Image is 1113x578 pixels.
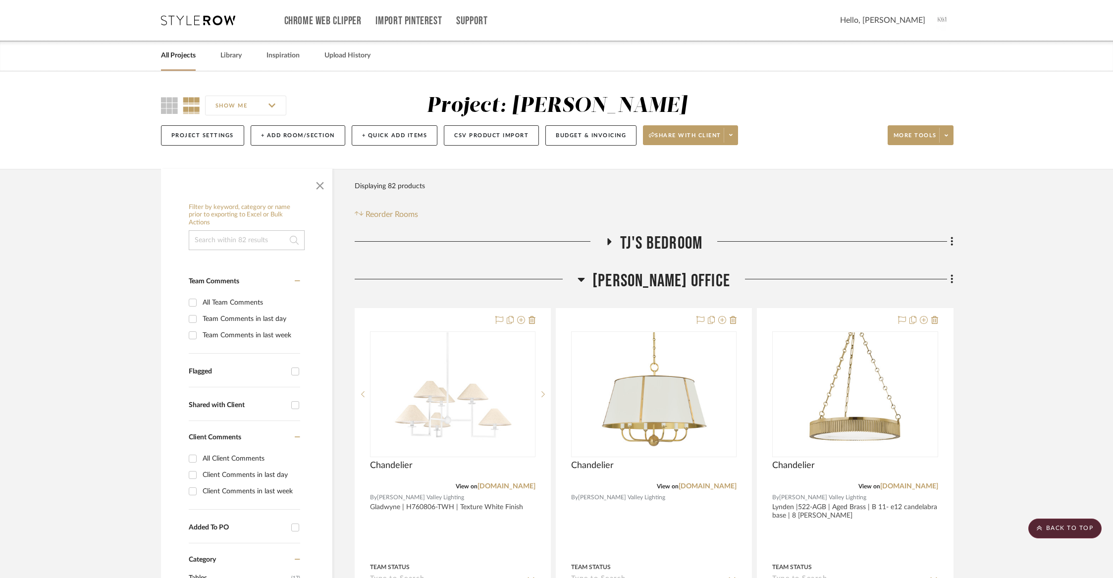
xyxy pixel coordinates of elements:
div: Added To PO [189,524,286,532]
span: Share with client [649,132,721,147]
a: Library [220,49,242,62]
span: Chandelier [370,460,413,471]
button: Close [310,174,330,194]
img: Chandelier [391,332,515,456]
span: More tools [894,132,937,147]
div: Team Status [571,563,611,572]
span: Chandelier [571,460,614,471]
button: CSV Product Import [444,125,539,146]
span: Client Comments [189,434,241,441]
div: All Client Comments [203,451,298,467]
span: [PERSON_NAME] Valley Lighting [377,493,464,502]
span: By [571,493,578,502]
span: [PERSON_NAME] Valley Lighting [779,493,866,502]
span: View on [657,483,679,489]
a: [DOMAIN_NAME] [880,483,938,490]
scroll-to-top-button: BACK TO TOP [1028,519,1102,538]
span: By [370,493,377,502]
div: Client Comments in last week [203,483,298,499]
a: Upload History [324,49,371,62]
button: Project Settings [161,125,244,146]
button: + Add Room/Section [251,125,345,146]
a: Inspiration [266,49,300,62]
span: [PERSON_NAME] Valley Lighting [578,493,665,502]
img: Chandelier [793,332,917,456]
h6: Filter by keyword, category or name prior to exporting to Excel or Bulk Actions [189,204,305,227]
button: Budget & Invoicing [545,125,636,146]
button: Share with client [643,125,738,145]
div: Client Comments in last day [203,467,298,483]
button: More tools [888,125,954,145]
a: Support [456,17,487,25]
img: avatar [933,10,954,31]
span: Hello, [PERSON_NAME] [840,14,925,26]
a: All Projects [161,49,196,62]
div: Project: [PERSON_NAME] [426,96,687,116]
a: [DOMAIN_NAME] [477,483,535,490]
div: Team Comments in last week [203,327,298,343]
span: Category [189,556,216,564]
div: Shared with Client [189,401,286,410]
div: Displaying 82 products [355,176,425,196]
input: Search within 82 results [189,230,305,250]
a: Chrome Web Clipper [284,17,362,25]
div: Flagged [189,368,286,376]
span: By [772,493,779,502]
span: TJ's Bedroom [620,233,702,254]
div: Team Status [370,563,410,572]
button: + Quick Add Items [352,125,438,146]
span: Chandelier [772,460,815,471]
a: [DOMAIN_NAME] [679,483,737,490]
span: View on [858,483,880,489]
span: Reorder Rooms [366,209,418,220]
div: Team Comments in last day [203,311,298,327]
div: Team Status [772,563,812,572]
span: Team Comments [189,278,239,285]
button: Reorder Rooms [355,209,419,220]
span: View on [456,483,477,489]
span: [PERSON_NAME] Office [592,270,730,292]
img: Chandelier [592,332,716,456]
div: All Team Comments [203,295,298,311]
a: Import Pinterest [375,17,442,25]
